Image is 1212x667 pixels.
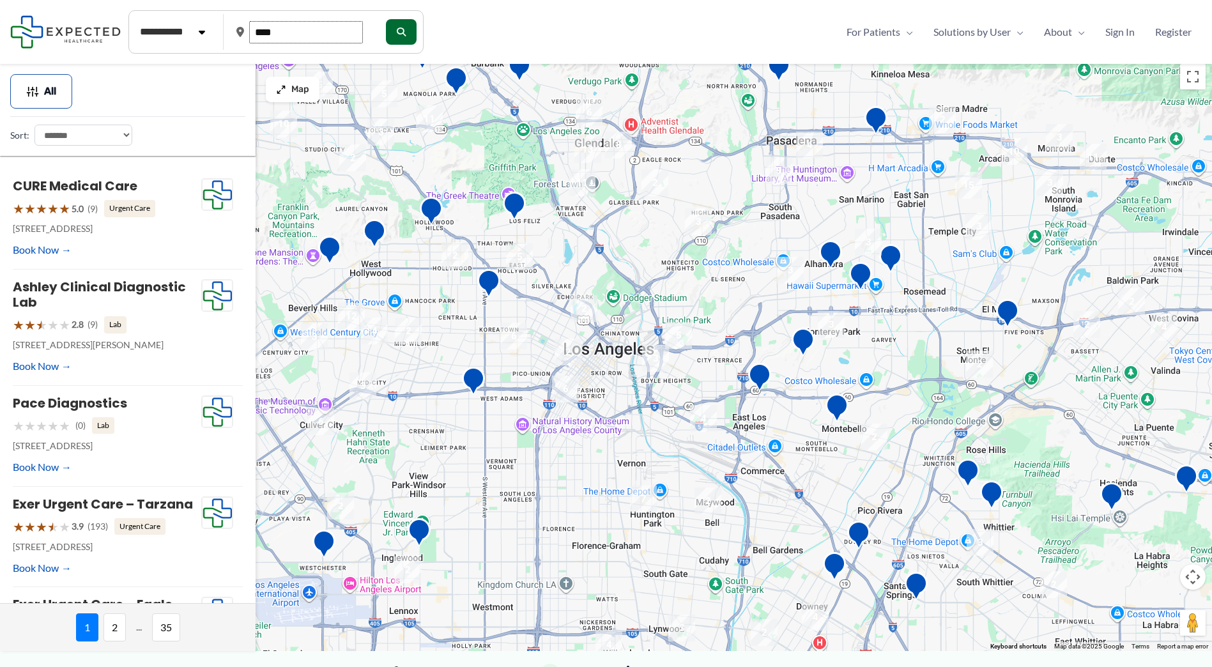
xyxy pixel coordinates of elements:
div: 8 [605,132,632,158]
div: 2 [861,424,887,450]
span: ★ [36,515,47,539]
div: 11 [416,105,443,132]
a: Book Now [13,356,72,376]
div: Monterey Park Hospital AHMC [792,328,815,360]
a: CURE Medical Care [13,177,137,195]
span: ★ [59,313,70,337]
a: For PatientsMenu Toggle [836,22,923,42]
div: 3 [349,372,376,399]
span: (9) [88,316,98,333]
div: 6 [576,99,602,126]
span: ★ [59,414,70,438]
div: 6 [500,323,527,349]
span: (0) [75,417,86,434]
span: Menu Toggle [900,22,913,42]
div: 4 [1151,314,1177,341]
div: 2 [327,493,354,519]
span: ★ [47,414,59,438]
div: 2 [234,348,261,374]
span: Urgent Care [114,518,165,535]
span: ★ [24,515,36,539]
div: 3 [855,229,882,256]
div: 2 [1118,288,1145,315]
div: Imaging Specialists of Burbank [445,66,468,99]
div: Mantro Mobile Imaging Llc [980,480,1003,513]
div: Diagnostic Medical Group [879,244,902,277]
div: 4 [796,132,823,158]
div: 2 [555,339,581,365]
span: 1 [76,613,98,641]
div: 3 [777,257,804,284]
div: Green Light Imaging [847,521,870,553]
span: ★ [47,313,59,337]
div: 9 [765,157,792,184]
span: 3.9 [72,518,84,535]
div: 6 [307,408,334,435]
div: 2 [966,351,993,378]
div: Pacific Medical Imaging [905,572,928,604]
div: 3 [642,345,669,372]
div: Western Diagnostic Radiology by RADDICO &#8211; West Hollywood [363,219,386,252]
div: 3 [229,498,256,525]
div: Huntington Hospital [864,106,887,139]
img: Expected Healthcare Logo [202,497,233,529]
div: 3 [685,208,712,235]
span: 2.8 [72,316,84,333]
p: [STREET_ADDRESS] [13,539,201,555]
div: Inglewood Advanced Imaging [408,518,431,551]
div: 2 [694,487,721,514]
div: 2 [394,556,421,583]
div: 4 [802,604,829,631]
div: 4 [361,318,388,344]
div: 5 [506,243,533,270]
img: Expected Healthcare Logo [202,179,233,211]
a: Terms (opens in new tab) [1131,643,1149,650]
div: Glenoaks Imaging Professionals [508,53,531,86]
div: 2 [1073,311,1100,338]
button: Map [266,77,319,102]
p: [STREET_ADDRESS][PERSON_NAME] [13,337,201,353]
div: 5 [306,72,333,98]
p: [STREET_ADDRESS] [13,220,201,237]
div: Sunset Diagnostic Radiology [318,236,341,268]
div: Montes Medical Group, Inc. [956,459,979,491]
a: Book Now [13,457,72,477]
div: Western Convalescent Hospital [462,367,485,399]
span: Menu Toggle [1072,22,1085,42]
div: 3 [818,311,845,338]
span: ★ [47,515,59,539]
span: ★ [36,414,47,438]
div: Hd Diagnostic Imaging [503,192,526,224]
span: Solutions by User [933,22,1011,42]
div: Westchester Advanced Imaging [312,530,335,562]
div: 3 [367,119,394,146]
span: Map [291,84,309,95]
div: 3 [668,615,695,641]
div: Belmont Village Senior Living Hollywood Hills [420,197,443,229]
a: Exer Urgent Care – Eagle Rock [13,595,173,629]
span: ★ [13,313,24,337]
span: Register [1155,22,1192,42]
div: Edward R. Roybal Comprehensive Health Center [748,363,771,395]
div: Pacific Medical Imaging [819,240,842,273]
span: 2 [104,613,126,641]
div: Western Diagnostic Radiology by RADDICO &#8211; Central LA [477,269,500,302]
a: Sign In [1095,22,1145,42]
a: Pace Diagnostics [13,394,127,412]
span: Map data ©2025 Google [1054,643,1124,650]
button: Drag Pegman onto the map to open Street View [1180,610,1206,636]
span: ★ [59,197,70,220]
div: Synergy Imaging Center [849,262,872,295]
div: 5 [665,322,692,349]
span: All [44,87,56,96]
span: ★ [24,197,36,220]
div: 3 [301,323,328,350]
span: ★ [13,515,24,539]
a: Exer Urgent Care – Tarzana [13,495,193,513]
button: Toggle fullscreen view [1180,64,1206,89]
a: Book Now [13,240,72,259]
div: 10 [1001,138,1027,165]
div: 6 [552,376,579,402]
img: Maximize [276,84,286,95]
div: Centrelake Imaging &#8211; El Monte [996,299,1019,332]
